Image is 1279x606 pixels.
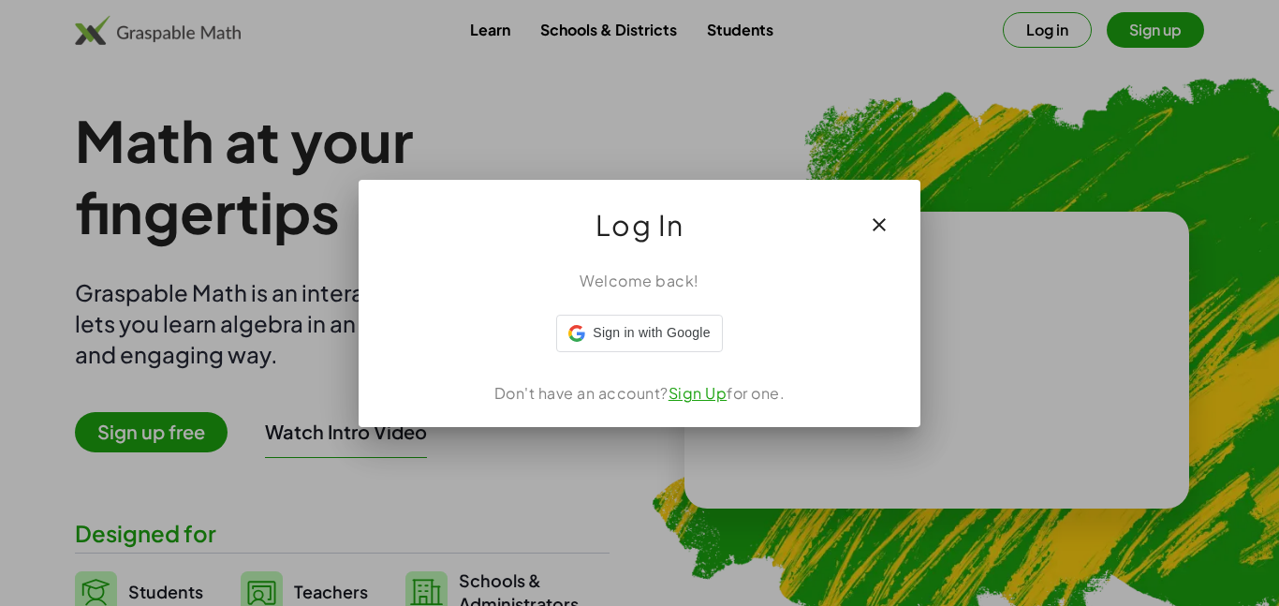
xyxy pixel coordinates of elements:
a: Sign Up [669,383,728,403]
span: Log In [595,202,684,247]
div: Welcome back! [381,270,898,292]
div: Don't have an account? for one. [381,382,898,405]
div: Sign in with Google [556,315,722,352]
span: Sign in with Google [593,323,710,343]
